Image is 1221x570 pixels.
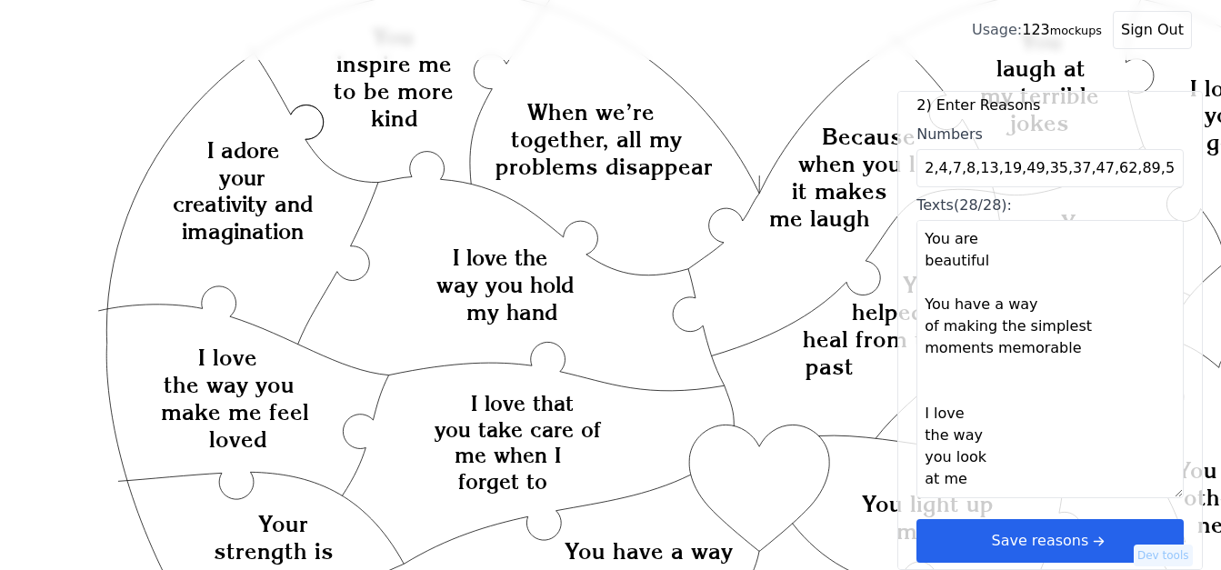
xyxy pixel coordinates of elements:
[916,519,1184,563] button: Save reasonsarrow right short
[512,125,683,153] text: together, all my
[198,344,257,371] text: I love
[466,299,557,325] text: my hand
[334,77,454,105] text: to be more
[164,371,295,398] text: the way you
[798,150,969,177] text: when you laugh
[916,149,1184,187] input: Numbers
[1113,11,1192,49] button: Sign Out
[219,165,265,191] text: your
[209,425,267,453] text: loved
[806,353,854,380] text: past
[852,298,966,325] text: helped me
[954,196,1012,214] span: (28/28):
[214,538,334,565] text: strength is
[916,220,1184,498] textarea: Texts(28/28):
[471,390,574,416] text: I love that
[458,468,547,495] text: forget to
[527,98,655,125] text: When we’re
[916,195,1184,216] div: Texts
[1134,545,1193,566] button: Dev tools
[565,537,733,565] text: You have a way
[916,124,1184,145] div: Numbers
[453,245,547,271] text: I love the
[916,95,1184,116] label: 2) Enter Reasons
[972,21,1022,38] span: Usage:
[769,205,870,232] text: me laugh
[336,50,452,77] text: inspire me
[863,490,995,517] text: You light up
[182,218,304,245] text: imagination
[161,398,309,425] text: make me feel
[1050,24,1102,37] small: mockups
[258,511,308,538] text: Your
[996,55,1086,82] text: laugh at
[823,123,916,150] text: Because
[803,325,950,353] text: heal from the
[981,82,1100,109] text: my terrible
[436,272,574,298] text: way you hold
[972,19,1102,41] div: 123
[455,443,562,469] text: me when I
[173,192,313,218] text: creativity and
[896,517,996,545] text: my world
[435,416,602,443] text: you take care of
[207,137,279,164] text: I adore
[371,105,418,132] text: kind
[792,177,887,205] text: it makes
[495,153,713,180] text: problems disappear
[1088,531,1108,551] svg: arrow right short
